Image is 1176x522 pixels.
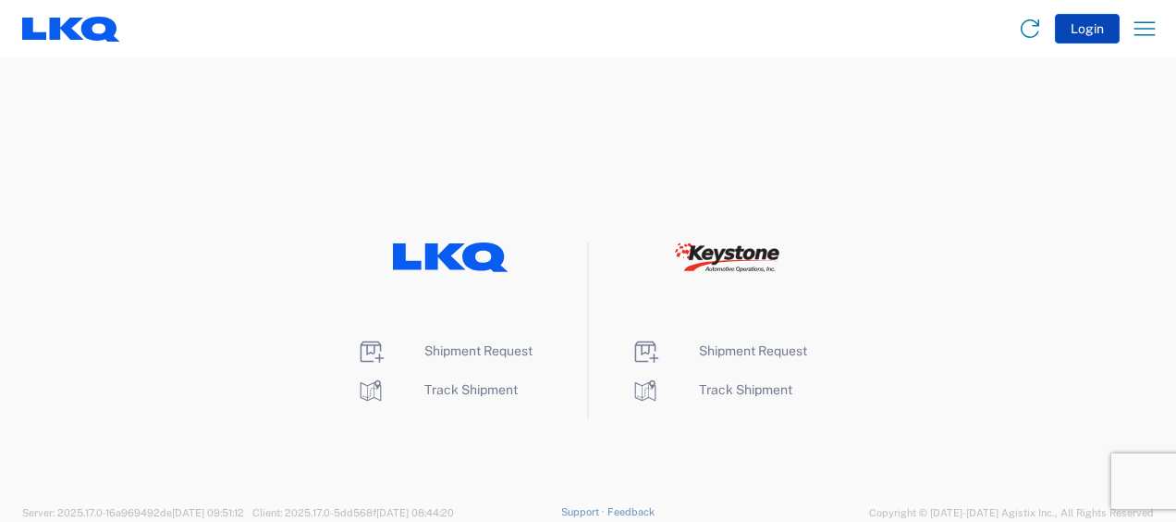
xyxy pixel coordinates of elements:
span: Shipment Request [699,343,807,358]
span: Copyright © [DATE]-[DATE] Agistix Inc., All Rights Reserved [869,504,1154,521]
button: Login [1055,14,1120,43]
span: Client: 2025.17.0-5dd568f [252,507,454,518]
a: Shipment Request [631,343,807,358]
a: Feedback [607,506,655,517]
a: Shipment Request [356,343,533,358]
a: Support [561,506,607,517]
span: Track Shipment [699,382,792,397]
a: Track Shipment [356,382,518,397]
a: Track Shipment [631,382,792,397]
span: Shipment Request [424,343,533,358]
span: [DATE] 09:51:12 [172,507,244,518]
span: Track Shipment [424,382,518,397]
span: [DATE] 08:44:20 [376,507,454,518]
span: Server: 2025.17.0-16a969492de [22,507,244,518]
